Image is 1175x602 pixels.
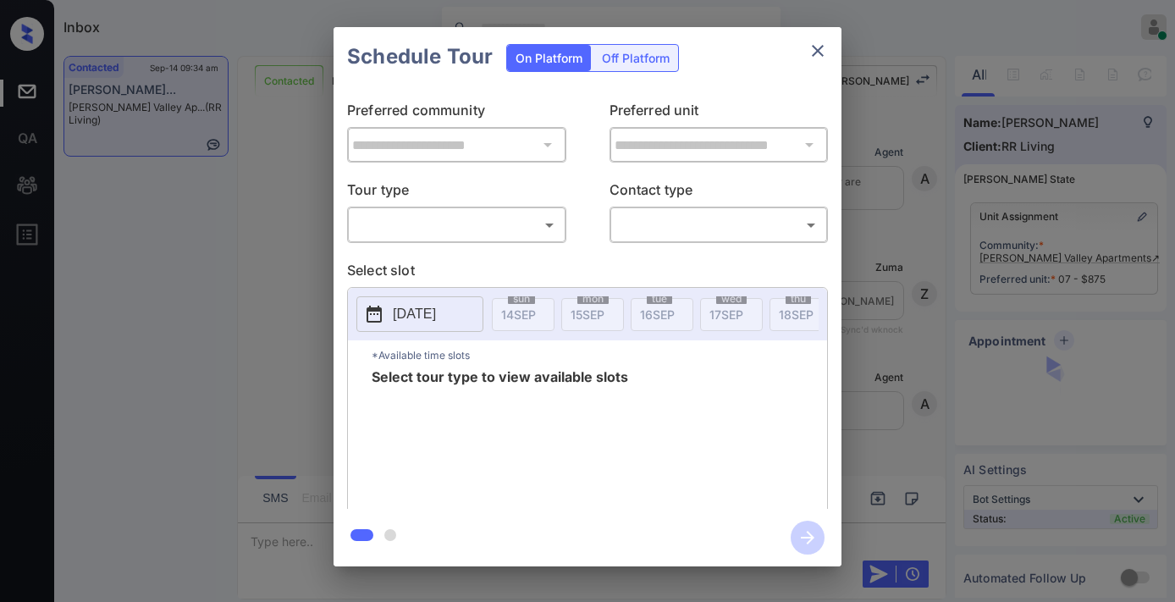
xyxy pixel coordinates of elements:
p: Select slot [347,260,828,287]
div: On Platform [507,45,591,71]
p: *Available time slots [372,340,827,370]
span: Select tour type to view available slots [372,370,628,505]
p: [DATE] [393,304,436,324]
p: Preferred community [347,100,566,127]
p: Tour type [347,179,566,207]
button: [DATE] [356,296,483,332]
p: Contact type [610,179,829,207]
h2: Schedule Tour [334,27,506,86]
button: close [801,34,835,68]
p: Preferred unit [610,100,829,127]
div: Off Platform [593,45,678,71]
